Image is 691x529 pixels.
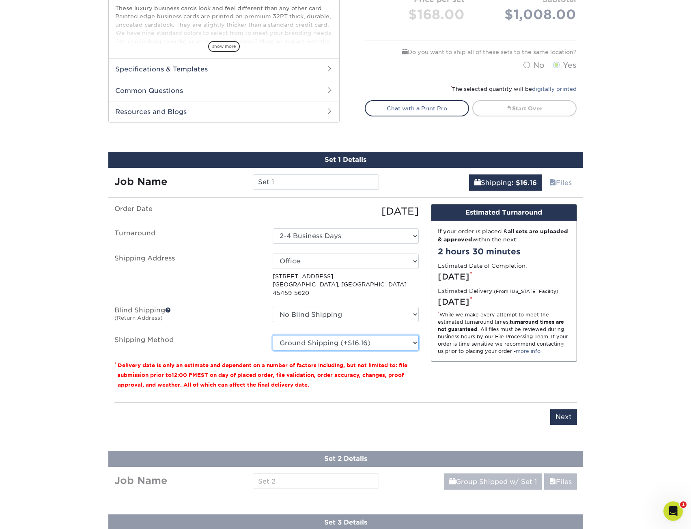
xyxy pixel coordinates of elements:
a: Chat with a Print Pro [365,100,469,116]
a: Files [544,473,577,490]
div: [DATE] [267,204,425,219]
input: Enter a job name [253,174,379,190]
label: Shipping Address [108,254,267,297]
div: If your order is placed & within the next: [438,227,570,244]
span: shipping [449,478,456,486]
div: While we make every attempt to meet the estimated turnaround times; . All files must be reviewed ... [438,311,570,355]
a: Shipping: $16.16 [469,174,542,191]
label: Estimated Delivery: [438,287,558,295]
strong: Job Name [114,176,167,187]
a: digitally printed [532,86,577,92]
div: [DATE] [438,271,570,283]
div: Set 1 Details [108,152,583,168]
label: Shipping Method [108,335,267,351]
label: Estimated Date of Completion: [438,262,527,270]
span: shipping [474,179,481,187]
small: (From [US_STATE] Facility) [494,289,558,294]
p: [STREET_ADDRESS] [GEOGRAPHIC_DATA], [GEOGRAPHIC_DATA] 45459-5620 [273,272,419,297]
a: Files [544,174,577,191]
strong: turnaround times are not guaranteed [438,319,564,332]
iframe: Google Customer Reviews [2,504,69,526]
h2: Resources and Blogs [109,101,339,122]
span: 1 [680,501,687,508]
b: : $16.16 [512,179,537,187]
span: files [549,179,556,187]
span: show more [208,41,240,52]
a: Group Shipped w/ Set 1 [444,473,542,490]
small: Delivery date is only an estimate and dependent on a number of factors including, but not limited... [118,362,407,388]
label: Order Date [108,204,267,219]
span: 12:00 PM [172,372,197,378]
iframe: Intercom live chat [663,501,683,521]
h2: Common Questions [109,80,339,101]
div: Estimated Turnaround [431,204,577,221]
span: files [549,478,556,486]
div: 2 hours 30 minutes [438,245,570,258]
small: The selected quantity will be [450,86,577,92]
h2: Specifications & Templates [109,58,339,80]
input: Next [550,409,577,425]
label: Blind Shipping [108,307,267,325]
a: Start Over [472,100,577,116]
small: (Return Address) [114,315,163,321]
label: Turnaround [108,228,267,244]
div: [DATE] [438,296,570,308]
a: more info [516,348,540,354]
